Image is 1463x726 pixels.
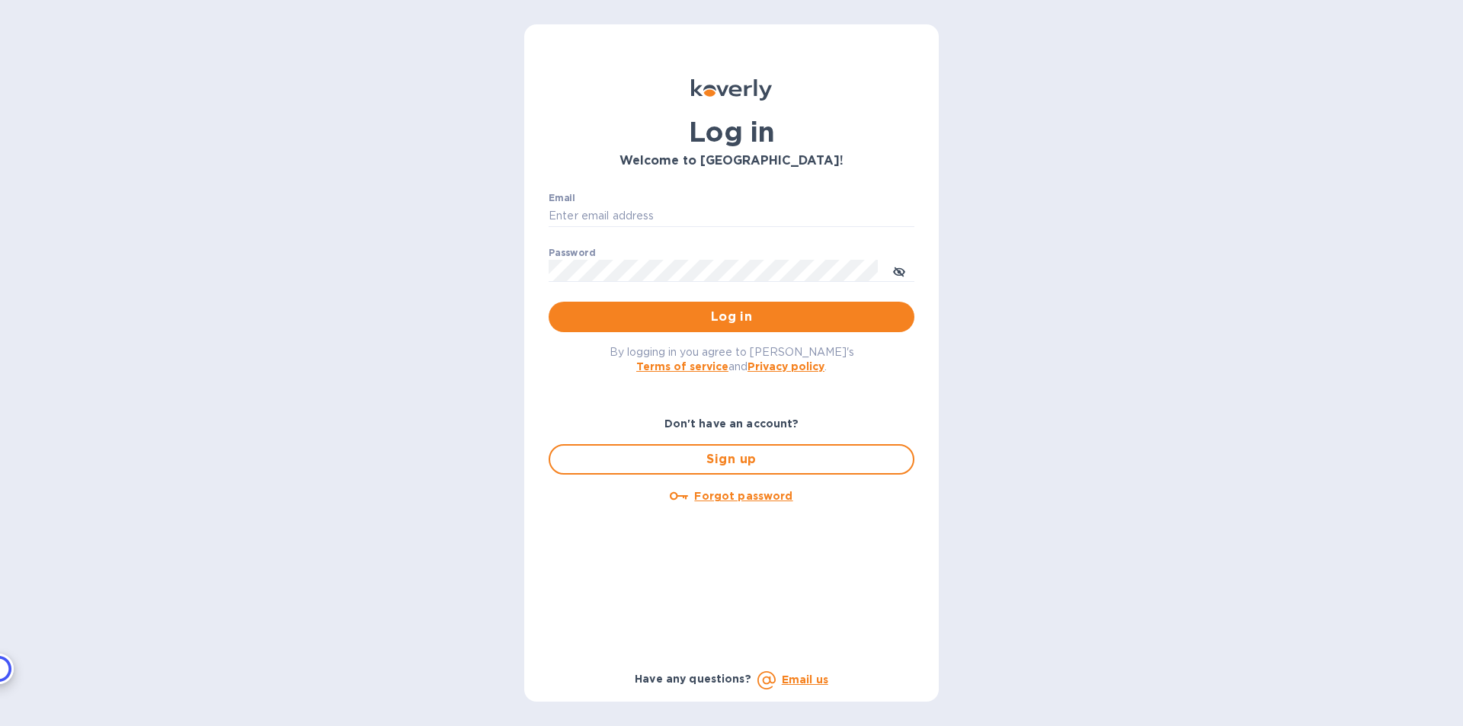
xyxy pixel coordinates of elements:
button: toggle password visibility [884,255,914,286]
span: By logging in you agree to [PERSON_NAME]'s and . [610,346,854,373]
b: Have any questions? [635,673,751,685]
a: Email us [782,673,828,686]
button: Sign up [549,444,914,475]
button: Log in [549,302,914,332]
h1: Log in [549,116,914,148]
label: Password [549,248,595,257]
h3: Welcome to [GEOGRAPHIC_DATA]! [549,154,914,168]
b: Don't have an account? [664,417,799,430]
a: Terms of service [636,360,728,373]
u: Forgot password [694,490,792,502]
a: Privacy policy [748,360,824,373]
label: Email [549,193,575,203]
span: Sign up [562,450,901,469]
input: Enter email address [549,205,914,228]
span: Log in [561,308,902,326]
img: Koverly [691,79,772,101]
